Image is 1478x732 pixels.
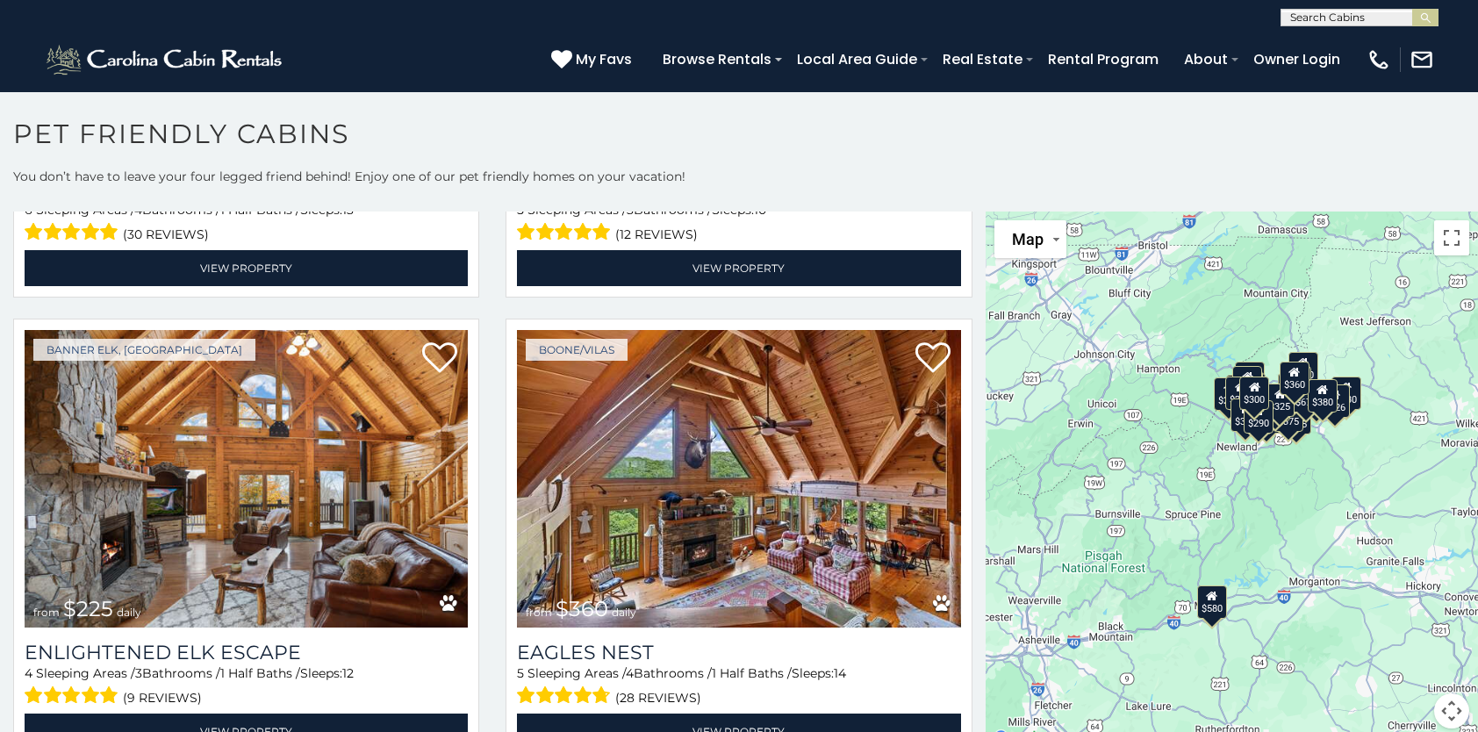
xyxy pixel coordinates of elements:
span: $225 [63,596,113,621]
div: $330 [1260,387,1290,420]
a: Rental Program [1039,44,1167,75]
a: Eagles Nest [517,641,960,664]
img: mail-regular-white.png [1410,47,1434,72]
span: (9 reviews) [123,686,202,709]
span: 12 [342,665,354,681]
div: $375 [1274,398,1303,431]
img: White-1-2.png [44,42,287,77]
div: $360 [1280,361,1309,394]
span: daily [117,606,141,619]
span: 5 [517,202,524,218]
button: Toggle fullscreen view [1434,220,1469,255]
a: My Favs [551,48,636,71]
span: 4 [25,665,32,681]
div: $675 [1291,379,1321,413]
div: $290 [1244,399,1274,433]
a: Add to favorites [422,341,457,377]
span: daily [612,606,636,619]
span: 5 [517,665,524,681]
button: Change map style [994,220,1066,258]
img: Eagles Nest [517,330,960,628]
img: phone-regular-white.png [1367,47,1391,72]
span: 10 [754,202,766,218]
span: (28 reviews) [615,686,701,709]
span: from [526,606,552,619]
span: 3 [627,202,634,218]
span: from [33,606,60,619]
span: 13 [342,202,354,218]
div: $425 [1233,366,1263,399]
a: View Property [25,250,468,286]
a: About [1175,44,1237,75]
div: Sleeping Areas / Bathrooms / Sleeps: [517,664,960,709]
div: $325 [1235,362,1265,395]
button: Map camera controls [1434,693,1469,728]
img: Enlightened Elk Escape [25,330,468,628]
div: Sleeping Areas / Bathrooms / Sleeps: [517,201,960,246]
div: Sleeping Areas / Bathrooms / Sleeps: [25,201,468,246]
a: Browse Rentals [654,44,780,75]
div: $930 [1331,377,1361,410]
div: $260 [1214,377,1244,410]
div: $325 [1266,383,1295,416]
a: Owner Login [1245,44,1349,75]
a: Real Estate [934,44,1031,75]
a: Eagles Nest from $360 daily [517,330,960,628]
span: 3 [135,665,142,681]
a: Boone/Vilas [526,339,628,361]
a: Enlightened Elk Escape [25,641,468,664]
span: (30 reviews) [123,223,209,246]
div: Sleeping Areas / Bathrooms / Sleeps: [25,664,468,709]
div: $355 [1282,401,1312,434]
span: (12 reviews) [615,223,698,246]
div: $380 [1308,378,1338,412]
a: Enlightened Elk Escape from $225 daily [25,330,468,628]
span: 1 Half Baths / [220,202,300,218]
span: Map [1012,230,1044,248]
a: Banner Elk, [GEOGRAPHIC_DATA] [33,339,255,361]
div: $230 [1225,377,1255,410]
a: View Property [517,250,960,286]
span: 4 [626,665,634,681]
span: 6 [25,202,32,218]
span: My Favs [576,48,632,70]
div: $300 [1239,377,1269,410]
div: $226 [1320,384,1350,418]
span: 1 Half Baths / [712,665,792,681]
span: 1 Half Baths / [220,665,300,681]
div: $320 [1288,351,1318,384]
span: 14 [834,665,846,681]
span: $360 [556,596,608,621]
div: $355 [1230,398,1260,432]
a: Local Area Guide [788,44,926,75]
div: $580 [1197,585,1227,618]
span: 4 [134,202,142,218]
